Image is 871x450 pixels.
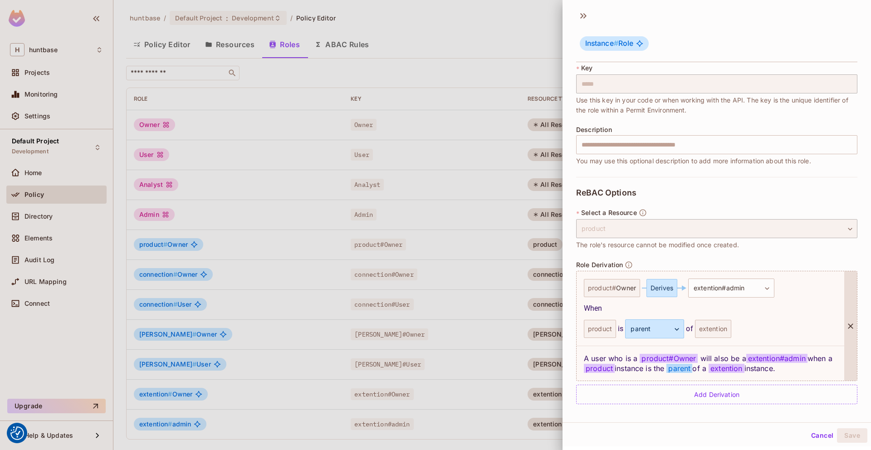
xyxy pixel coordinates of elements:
img: Revisit consent button [10,426,24,440]
span: Use this key in your code or when working with the API. The key is the unique identifier of the r... [576,95,857,115]
span: extention#admin [746,354,807,363]
span: Description [576,126,612,133]
span: Instance [585,39,618,48]
button: Cancel [807,428,837,443]
div: A user who is a will also be a when a instance is the of a instance. [577,346,844,381]
span: # [614,39,618,48]
span: Role [585,39,633,48]
span: admin [726,284,745,292]
button: Consent Preferences [10,426,24,440]
span: parent [666,364,692,373]
div: parent [625,319,684,338]
div: product # [584,279,640,297]
span: extention [709,364,744,373]
span: product [584,364,615,373]
span: product # Owner [640,354,698,363]
span: Select a Resource [581,209,637,216]
div: product [584,320,616,338]
button: Save [837,428,867,443]
span: The role's resource cannot be modified once created. [576,240,739,250]
span: extention # [694,281,744,295]
span: ReBAC Options [576,188,636,197]
span: Key [581,64,592,72]
span: You may use this optional description to add more information about this role. [576,156,811,166]
div: product [576,219,857,238]
div: When [584,303,837,314]
div: Derives [646,279,677,297]
div: extention [695,320,731,338]
span: Role Derivation [576,261,623,269]
div: is of [584,319,837,338]
span: Owner [616,284,636,292]
div: Add Derivation [576,385,857,404]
